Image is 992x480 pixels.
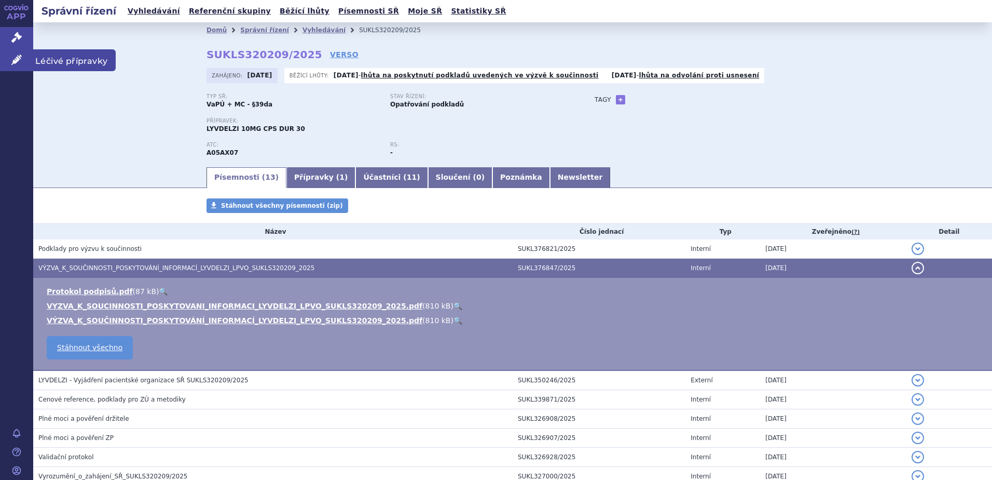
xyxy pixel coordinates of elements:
[334,71,599,79] p: -
[47,287,133,296] a: Protokol podpisů.pdf
[425,316,451,325] span: 810 kB
[38,377,249,384] span: LYVDELZI - Vyjádření pacientské organizace SŘ SUKLS320209/2025
[38,473,187,480] span: Vyrozumění_o_zahájení_SŘ_SUKLS320209/2025
[513,409,685,429] td: SUKL326908/2025
[38,245,142,252] span: Podklady pro výzvu k součinnosti
[616,95,625,104] a: +
[359,22,434,38] li: SUKLS320209/2025
[912,451,924,463] button: detail
[912,412,924,425] button: detail
[513,390,685,409] td: SUKL339871/2025
[47,316,422,325] a: VÝZVA_K_SOUČINNOSTI_POSKYTOVÁNÍ_INFORMACÍ_LYVDELZI_LPVO_SUKLS320209_2025.pdf
[760,390,906,409] td: [DATE]
[513,370,685,390] td: SUKL350246/2025
[513,429,685,448] td: SUKL326907/2025
[38,415,129,422] span: Plné moci a pověření držitele
[390,142,563,148] p: RS:
[206,125,305,132] span: LYVDELZI 10MG CPS DUR 30
[390,101,464,108] strong: Opatřování podkladů
[286,167,355,188] a: Přípravky (1)
[691,434,711,442] span: Interní
[760,409,906,429] td: [DATE]
[691,454,711,461] span: Interní
[206,101,272,108] strong: VaPÚ + MC - §39da
[760,370,906,390] td: [DATE]
[33,4,125,18] h2: Správní řízení
[453,316,462,325] a: 🔍
[760,429,906,448] td: [DATE]
[206,142,380,148] p: ATC:
[691,377,712,384] span: Externí
[206,149,238,156] strong: SELADELPAR
[407,173,417,181] span: 11
[125,4,183,18] a: Vyhledávání
[390,94,563,100] p: Stav řízení:
[38,264,314,272] span: VÝZVA_K_SOUČINNOSTI_POSKYTOVÁNÍ_INFORMACÍ_LYVDELZI_LPVO_SUKLS320209_2025
[428,167,492,188] a: Sloučení (0)
[639,72,759,79] a: lhůta na odvolání proti usnesení
[760,224,906,239] th: Zveřejněno
[33,224,513,239] th: Název
[425,302,451,310] span: 810 kB
[760,239,906,259] td: [DATE]
[912,393,924,406] button: detail
[453,302,462,310] a: 🔍
[513,239,685,259] td: SUKL376821/2025
[38,434,114,442] span: Plné moci a pověření ZP
[47,315,982,326] li: ( )
[186,4,274,18] a: Referenční skupiny
[912,432,924,444] button: detail
[135,287,156,296] span: 87 kB
[691,396,711,403] span: Interní
[38,396,186,403] span: Cenové reference, podklady pro ZÚ a metodiky
[912,262,924,274] button: detail
[513,224,685,239] th: Číslo jednací
[335,4,402,18] a: Písemnosti SŘ
[47,336,133,359] a: Stáhnout všechno
[691,245,711,252] span: Interní
[513,259,685,278] td: SUKL376847/2025
[492,167,550,188] a: Poznámka
[33,49,116,71] span: Léčivé přípravky
[612,72,637,79] strong: [DATE]
[691,264,711,272] span: Interní
[685,224,760,239] th: Typ
[612,71,760,79] p: -
[448,4,509,18] a: Statistiky SŘ
[247,72,272,79] strong: [DATE]
[361,72,599,79] a: lhůta na poskytnutí podkladů uvedených ve výzvě k součinnosti
[38,454,94,461] span: Validační protokol
[691,415,711,422] span: Interní
[265,173,275,181] span: 13
[47,286,982,297] li: ( )
[405,4,445,18] a: Moje SŘ
[221,202,343,209] span: Stáhnout všechny písemnosti (zip)
[277,4,333,18] a: Běžící lhůty
[906,224,992,239] th: Detail
[290,71,331,79] span: Běžící lhůty:
[760,259,906,278] td: [DATE]
[212,71,244,79] span: Zahájeno:
[206,118,574,124] p: Přípravek:
[206,26,227,34] a: Domů
[339,173,345,181] span: 1
[595,94,611,106] h3: Tagy
[206,48,322,61] strong: SUKLS320209/2025
[240,26,289,34] a: Správní řízení
[330,49,359,60] a: VERSO
[476,173,481,181] span: 0
[334,72,359,79] strong: [DATE]
[206,167,286,188] a: Písemnosti (13)
[355,167,428,188] a: Účastníci (11)
[550,167,611,188] a: Newsletter
[912,243,924,255] button: detail
[159,287,168,296] a: 🔍
[47,301,982,311] li: ( )
[691,473,711,480] span: Interní
[206,94,380,100] p: Typ SŘ:
[912,374,924,386] button: detail
[302,26,346,34] a: Vyhledávání
[513,448,685,467] td: SUKL326928/2025
[851,229,860,236] abbr: (?)
[47,302,422,310] a: VYZVA_K_SOUCINNOSTI_POSKYTOVANI_INFORMACI_LYVDELZI_LPVO_SUKLS320209_2025.pdf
